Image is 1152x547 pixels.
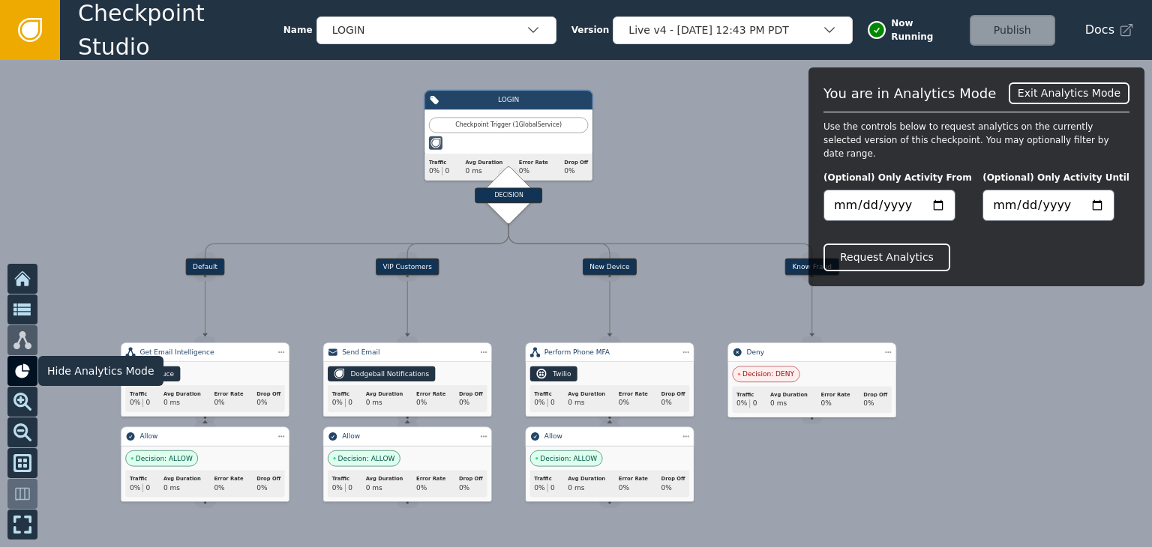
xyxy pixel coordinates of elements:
[444,95,574,105] div: LOGIN
[1085,21,1114,39] span: Docs
[519,159,548,166] div: Error Rate
[613,16,853,44] button: Live v4 - [DATE] 12:43 PM PDT
[568,390,605,398] div: Avg Duration
[332,390,352,398] div: Traffic
[823,120,1129,160] div: Use the controls below to request analytics on the currently selected version of this checkpoint....
[863,399,887,408] div: 0%
[429,159,449,166] div: Traffic
[583,259,637,275] div: New Device
[534,475,554,483] div: Traffic
[332,483,343,492] div: 0%
[661,398,685,408] div: 0%
[256,398,280,408] div: 0%
[366,475,403,483] div: Avg Duration
[332,475,352,483] div: Traffic
[619,390,648,398] div: Error Rate
[283,23,313,37] span: Name
[863,391,887,399] div: Drop Off
[186,259,225,275] div: Default
[568,475,605,483] div: Avg Duration
[459,483,483,492] div: 0%
[376,259,439,275] div: VIP Customers
[416,475,445,483] div: Error Rate
[550,483,555,492] div: 0
[661,475,685,483] div: Drop Off
[619,475,648,483] div: Error Rate
[785,259,839,275] div: Know Fraud
[350,369,429,378] div: Dodgeball Notifications
[571,23,610,37] span: Version
[534,390,554,398] div: Traffic
[416,390,445,398] div: Error Rate
[519,166,548,176] div: 0%
[466,159,503,166] div: Avg Duration
[891,16,958,43] span: Now Running
[459,475,483,483] div: Drop Off
[540,453,597,463] span: Decision: ALLOW
[136,453,193,463] span: Decision: ALLOW
[38,356,163,386] div: Hide Analytics Mode
[366,390,403,398] div: Avg Duration
[163,483,201,492] div: 0 ms
[256,475,280,483] div: Drop Off
[475,187,542,203] div: DECISION
[256,483,280,492] div: 0%
[316,16,556,44] button: LOGIN
[466,166,503,176] div: 0 ms
[982,172,1129,183] label: (Optional) Only Activity Until
[256,390,280,398] div: Drop Off
[568,483,605,492] div: 0 ms
[742,369,794,379] span: Decision: DENY
[770,399,808,408] div: 0 ms
[736,391,757,399] div: Traffic
[770,391,808,399] div: Avg Duration
[747,347,877,357] div: Deny
[342,432,472,441] div: Allow
[445,166,449,176] div: 0
[338,453,395,463] span: Decision: ALLOW
[163,390,201,398] div: Avg Duration
[823,83,1009,103] div: You are in Analytics Mode
[139,432,270,441] div: Allow
[163,398,201,408] div: 0 ms
[619,398,648,408] div: 0%
[139,347,270,357] div: Get Email Intelligence
[332,398,343,408] div: 0%
[416,398,445,408] div: 0%
[619,483,648,492] div: 0%
[564,159,588,166] div: Drop Off
[214,390,243,398] div: Error Rate
[544,347,675,357] div: Perform Phone MFA
[534,483,544,492] div: 0%
[214,398,243,408] div: 0%
[564,166,588,176] div: 0%
[348,483,352,492] div: 0
[534,398,544,408] div: 0%
[568,398,605,408] div: 0 ms
[459,390,483,398] div: Drop Off
[1085,21,1134,39] a: Docs
[661,390,685,398] div: Drop Off
[821,399,850,408] div: 0%
[342,347,472,357] div: Send Email
[332,22,526,38] div: LOGIN
[661,483,685,492] div: 0%
[416,483,445,492] div: 0%
[163,475,201,483] div: Avg Duration
[429,166,439,176] div: 0%
[366,483,403,492] div: 0 ms
[214,475,243,483] div: Error Rate
[550,398,555,408] div: 0
[544,432,675,441] div: Allow
[214,483,243,492] div: 0%
[736,399,747,408] div: 0%
[366,398,403,408] div: 0 ms
[753,399,757,408] div: 0
[821,391,850,399] div: Error Rate
[348,398,352,408] div: 0
[434,121,583,130] div: Checkpoint Trigger ( 1 Global Service )
[628,22,822,38] div: Live v4 - [DATE] 12:43 PM PDT
[553,369,571,378] div: Twilio
[823,172,972,183] label: (Optional) Only Activity From
[148,369,174,378] div: Deduce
